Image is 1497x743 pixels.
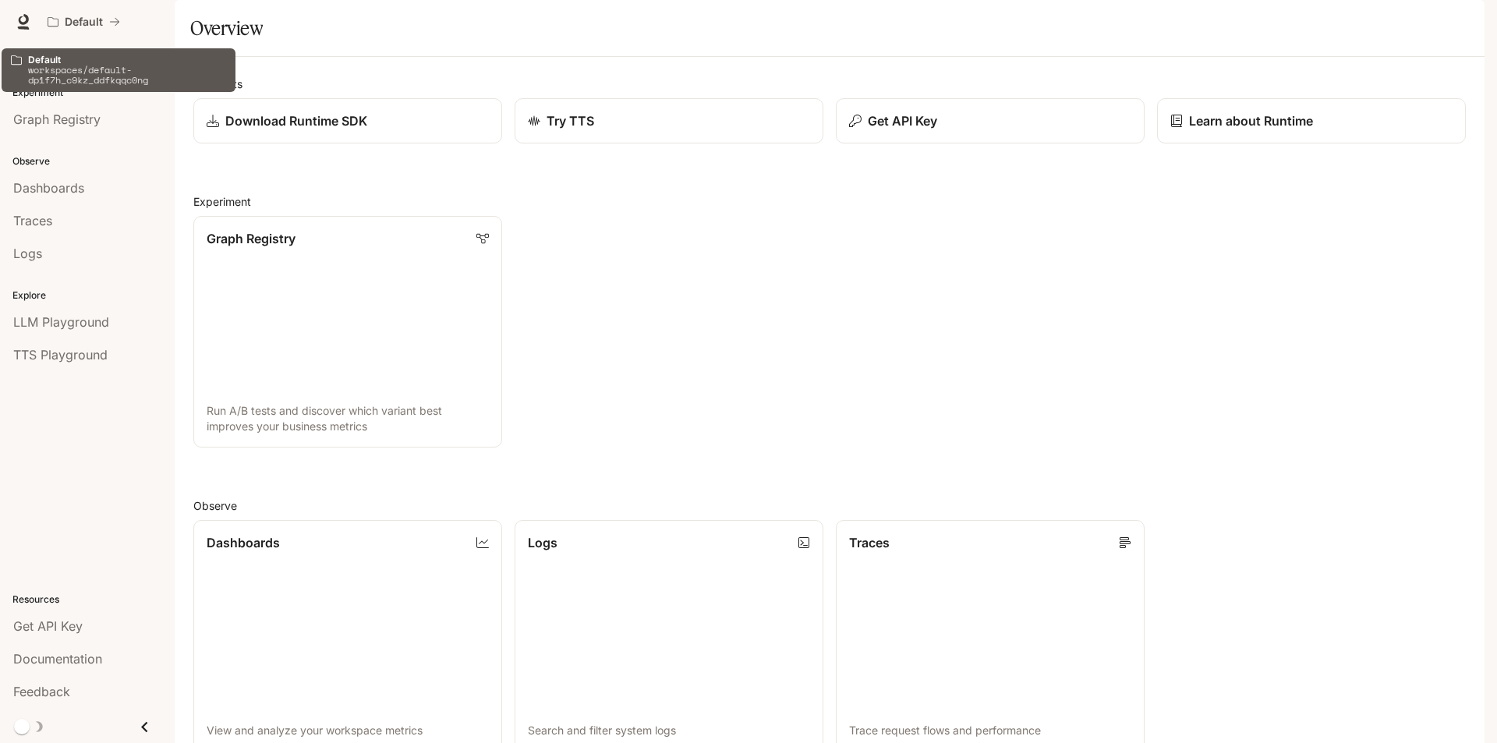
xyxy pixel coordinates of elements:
[193,216,502,448] a: Graph RegistryRun A/B tests and discover which variant best improves your business metrics
[207,403,489,434] p: Run A/B tests and discover which variant best improves your business metrics
[190,12,263,44] h1: Overview
[28,55,226,65] p: Default
[65,16,103,29] p: Default
[547,111,594,130] p: Try TTS
[207,229,296,248] p: Graph Registry
[28,65,226,85] p: workspaces/default-dp1f7h_c9kz_ddfkqqc0ng
[528,533,557,552] p: Logs
[207,533,280,552] p: Dashboards
[528,723,810,738] p: Search and filter system logs
[193,98,502,143] a: Download Runtime SDK
[207,723,489,738] p: View and analyze your workspace metrics
[193,193,1466,210] h2: Experiment
[1157,98,1466,143] a: Learn about Runtime
[1189,111,1313,130] p: Learn about Runtime
[225,111,367,130] p: Download Runtime SDK
[41,6,127,37] button: All workspaces
[868,111,937,130] p: Get API Key
[849,723,1131,738] p: Trace request flows and performance
[849,533,890,552] p: Traces
[836,98,1145,143] button: Get API Key
[193,76,1466,92] h2: Shortcuts
[515,98,823,143] a: Try TTS
[193,497,1466,514] h2: Observe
